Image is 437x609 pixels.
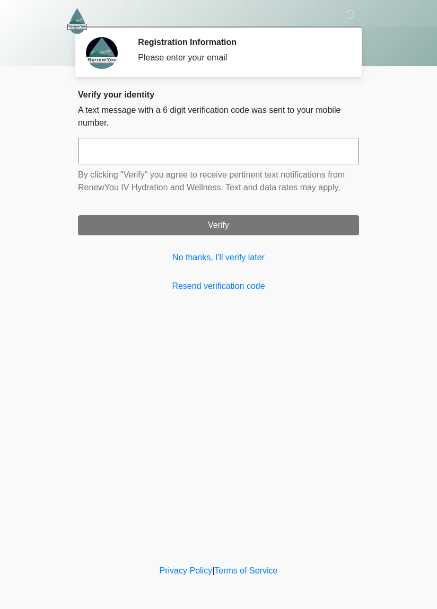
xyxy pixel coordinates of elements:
[86,37,118,69] img: Agent Avatar
[78,280,359,293] a: Resend verification code
[78,251,359,264] a: No thanks, I'll verify later
[78,90,359,100] h2: Verify your identity
[212,566,214,575] a: |
[78,215,359,235] button: Verify
[138,51,343,64] div: Please enter your email
[214,566,277,575] a: Terms of Service
[160,566,213,575] a: Privacy Policy
[67,8,87,34] img: RenewYou IV Hydration and Wellness Logo
[78,169,359,194] p: By clicking "Verify" you agree to receive pertinent text notifications from RenewYou IV Hydration...
[78,104,359,129] p: A text message with a 6 digit verification code was sent to your mobile number.
[138,37,343,47] h2: Registration Information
